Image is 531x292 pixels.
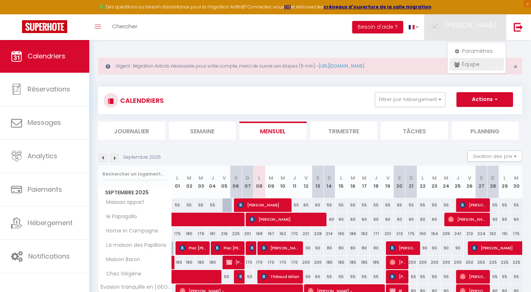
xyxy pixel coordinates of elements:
[207,198,218,212] div: 55
[102,167,167,181] input: Rechercher un logement...
[261,270,300,284] span: Thibaud Milan
[432,174,437,181] abbr: M
[359,256,371,269] div: 185
[499,213,510,226] div: 60
[440,166,452,198] th: 24
[100,241,168,249] span: La maison des Papillons
[249,241,253,255] span: Piec [PERSON_NAME]
[324,198,335,212] div: 55
[445,21,497,30] span: [PERSON_NAME]
[335,256,347,269] div: 185
[335,270,347,284] div: 55
[265,227,277,241] div: 167
[347,166,359,198] th: 16
[440,256,452,269] div: 200
[487,213,499,226] div: 60
[195,227,207,241] div: 179
[258,174,260,181] abbr: L
[390,255,405,269] span: [PERSON_NAME]
[347,198,359,212] div: 55
[28,84,70,94] span: Réservations
[223,174,226,181] abbr: V
[510,227,522,241] div: 175
[324,256,335,269] div: 185
[514,174,519,181] abbr: M
[424,14,506,40] a: ... [PERSON_NAME]
[172,227,184,241] div: 175
[269,174,273,181] abbr: M
[324,227,335,241] div: 214
[405,213,417,226] div: 60
[370,166,382,198] th: 18
[370,213,382,226] div: 60
[183,166,195,198] th: 02
[444,174,448,181] abbr: M
[359,227,371,241] div: 183
[242,227,253,241] div: 201
[448,212,487,226] span: [PERSON_NAME] Trefcon
[312,227,324,241] div: 228
[452,256,464,269] div: 200
[218,227,230,241] div: 216
[100,227,160,235] span: Home in Campagne
[468,174,471,181] abbr: V
[169,122,236,140] li: Semaine
[324,213,335,226] div: 60
[390,270,405,284] span: [PERSON_NAME]
[429,213,440,226] div: 60
[284,4,291,10] a: ICI
[409,174,413,181] abbr: D
[289,227,300,241] div: 170
[351,174,355,181] abbr: M
[118,92,164,109] h3: CALENDRIERS
[362,174,366,181] abbr: M
[464,256,476,269] div: 250
[324,270,335,284] div: 55
[277,256,289,269] div: 170
[312,241,324,255] div: 90
[417,270,429,284] div: 55
[289,166,300,198] th: 11
[370,227,382,241] div: 171
[480,174,483,181] abbr: S
[417,227,429,241] div: 190
[499,198,510,212] div: 55
[100,270,143,278] span: Chez Gégène
[452,241,464,255] div: 90
[261,241,300,255] span: [PERSON_NAME]
[460,198,487,212] span: [PERSON_NAME] Fliegans
[487,256,499,269] div: 225
[347,227,359,241] div: 186
[352,21,403,33] button: Besoin d'aide ?
[281,174,285,181] abbr: M
[312,256,324,269] div: 200
[300,241,312,255] div: 90
[440,198,452,212] div: 55
[464,227,476,241] div: 213
[394,227,405,241] div: 213
[6,3,28,25] button: Ouvrir le widget de chat LiveChat
[429,227,440,241] div: 164
[226,255,242,269] span: [PERSON_NAME]
[440,270,452,284] div: 55
[513,64,517,70] button: Close
[370,256,382,269] div: 185
[390,241,417,255] span: [PERSON_NAME]
[242,256,253,269] div: 170
[449,45,504,57] a: Paramètres
[370,198,382,212] div: 55
[382,166,394,198] th: 19
[253,256,265,269] div: 170
[499,227,510,241] div: 191
[312,166,324,198] th: 13
[207,227,218,241] div: 181
[429,270,440,284] div: 55
[405,256,417,269] div: 200
[510,256,522,269] div: 225
[487,227,499,241] div: 192
[98,122,165,140] li: Journalier
[347,241,359,255] div: 80
[347,270,359,284] div: 55
[359,213,371,226] div: 60
[405,198,417,212] div: 55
